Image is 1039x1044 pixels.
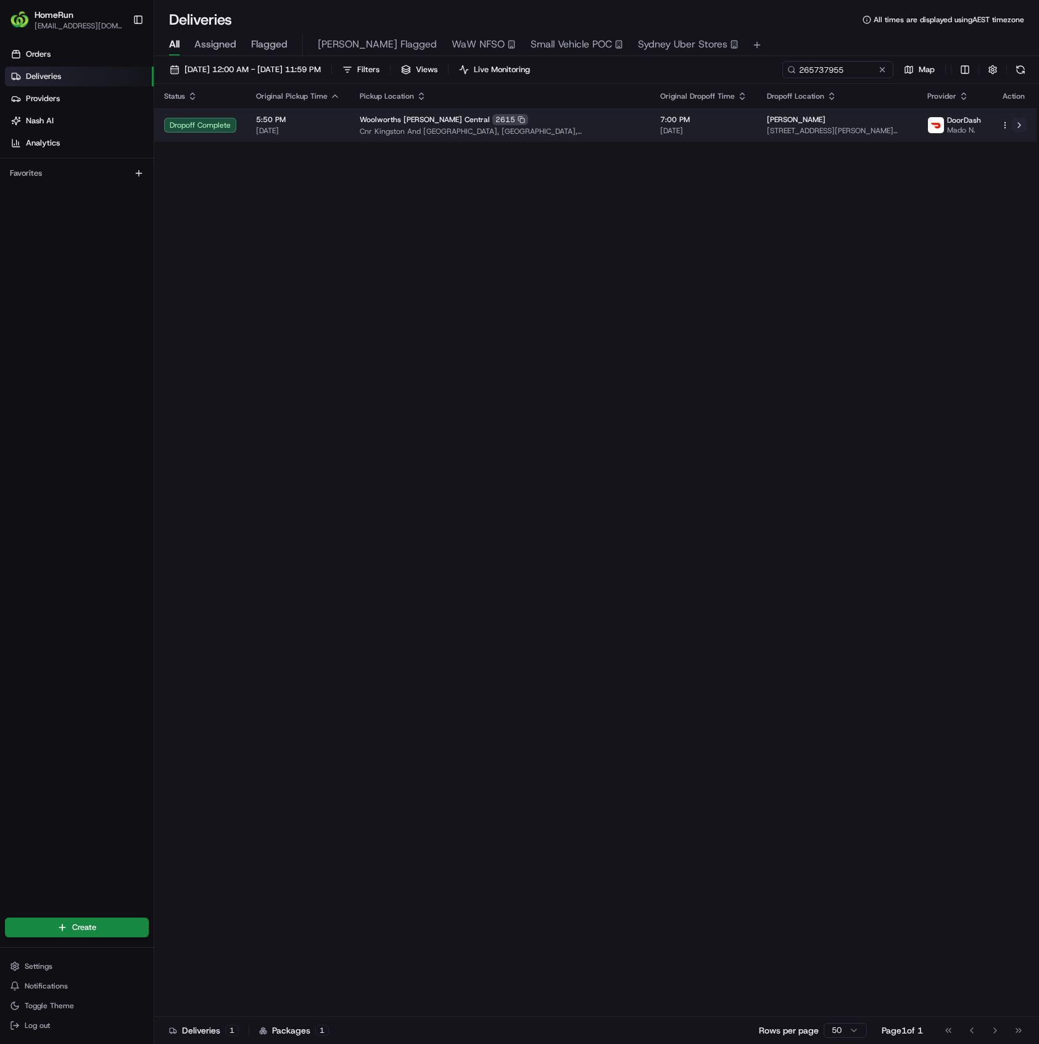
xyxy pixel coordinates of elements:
span: Notifications [25,981,68,991]
span: DoorDash [947,115,981,125]
a: Analytics [5,133,154,153]
span: [PERSON_NAME] Flagged [318,37,437,52]
p: Rows per page [759,1024,819,1037]
button: Refresh [1012,61,1029,78]
span: Status [164,91,185,101]
span: Original Pickup Time [256,91,328,101]
div: Deliveries [169,1024,239,1037]
button: Live Monitoring [453,61,536,78]
div: 1 [315,1025,329,1036]
button: Views [395,61,443,78]
button: [DATE] 12:00 AM - [DATE] 11:59 PM [164,61,326,78]
span: Mado N. [947,125,981,135]
input: Type to search [782,61,893,78]
span: Live Monitoring [474,64,530,75]
span: Toggle Theme [25,1001,74,1011]
span: Nash AI [26,115,54,126]
span: All [169,37,180,52]
span: [DATE] [256,126,340,136]
a: Nash AI [5,111,154,131]
span: Map [919,64,935,75]
span: Views [416,64,437,75]
span: Analytics [26,138,60,149]
a: Orders [5,44,154,64]
a: Deliveries [5,67,154,86]
span: [PERSON_NAME] [767,115,826,125]
span: Flagged [251,37,288,52]
button: Log out [5,1017,149,1034]
span: Log out [25,1021,50,1030]
span: [DATE] [660,126,747,136]
span: Sydney Uber Stores [638,37,727,52]
span: Original Dropoff Time [660,91,735,101]
button: Map [898,61,940,78]
button: Settings [5,958,149,975]
span: Provider [927,91,956,101]
div: Packages [259,1024,329,1037]
div: Page 1 of 1 [882,1024,923,1037]
div: 1 [225,1025,239,1036]
span: All times are displayed using AEST timezone [874,15,1024,25]
h1: Deliveries [169,10,232,30]
div: Favorites [5,163,149,183]
span: Dropoff Location [767,91,824,101]
span: [STREET_ADDRESS][PERSON_NAME][PERSON_NAME] [767,126,908,136]
div: Action [1001,91,1027,101]
button: HomeRunHomeRun[EMAIL_ADDRESS][DOMAIN_NAME] [5,5,128,35]
button: Notifications [5,977,149,995]
span: Pickup Location [360,91,414,101]
a: Providers [5,89,154,109]
button: Filters [337,61,385,78]
button: Create [5,918,149,937]
span: Woolworths [PERSON_NAME] Central [360,115,490,125]
span: Settings [25,961,52,971]
span: Create [72,922,96,933]
img: doordash_logo_v2.png [928,117,944,133]
span: Orders [26,49,51,60]
button: [EMAIL_ADDRESS][DOMAIN_NAME] [35,21,123,31]
span: Small Vehicle POC [531,37,612,52]
span: Providers [26,93,60,104]
span: Deliveries [26,71,61,82]
span: 7:00 PM [660,115,747,125]
span: Assigned [194,37,236,52]
img: HomeRun [10,10,30,30]
button: HomeRun [35,9,73,21]
span: Filters [357,64,379,75]
span: WaW NFSO [452,37,505,52]
span: [DATE] 12:00 AM - [DATE] 11:59 PM [184,64,321,75]
button: Toggle Theme [5,997,149,1014]
div: 2615 [492,114,528,125]
span: 5:50 PM [256,115,340,125]
span: Cnr Kingston And [GEOGRAPHIC_DATA], [GEOGRAPHIC_DATA], [GEOGRAPHIC_DATA] 4114, [GEOGRAPHIC_DATA] [360,126,640,136]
